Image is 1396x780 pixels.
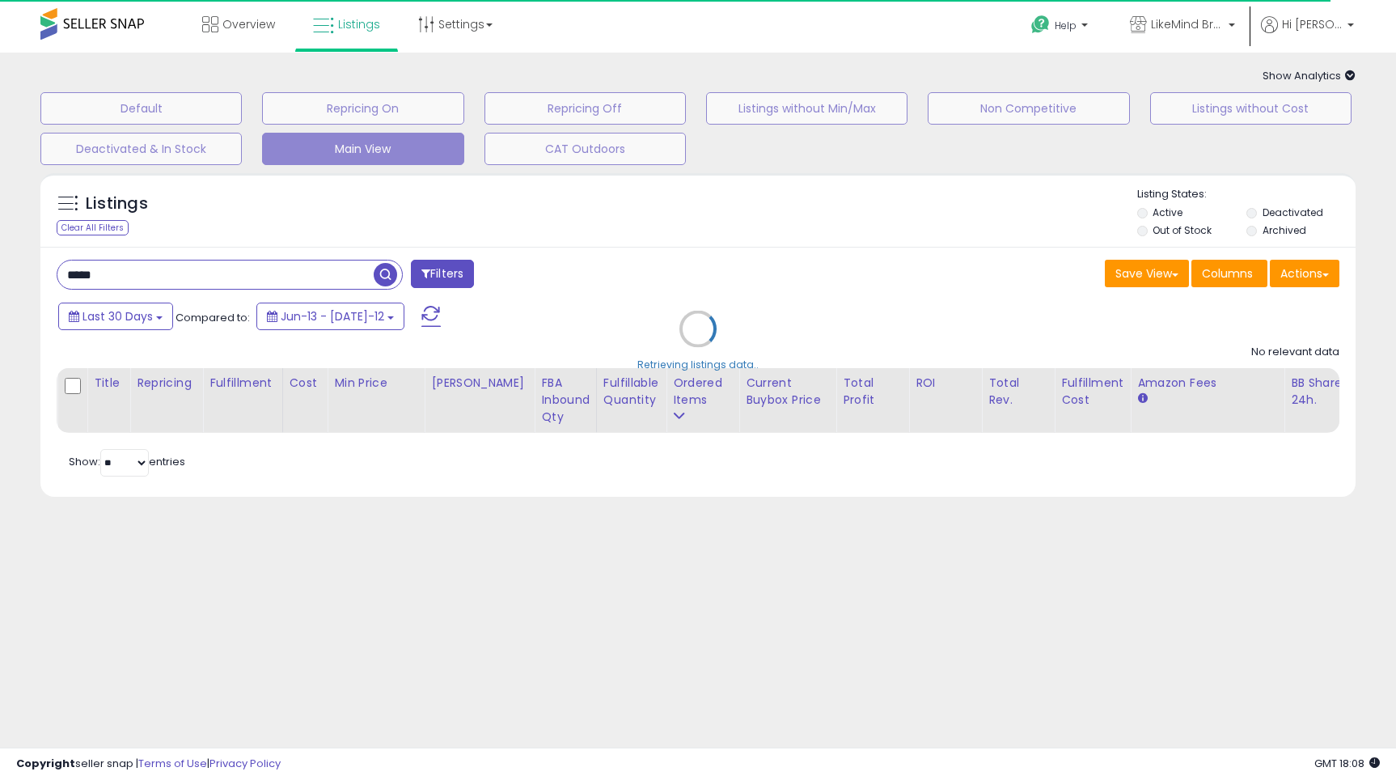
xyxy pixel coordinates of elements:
[1263,68,1356,83] span: Show Analytics
[1150,92,1352,125] button: Listings without Cost
[1018,2,1104,53] a: Help
[484,92,686,125] button: Repricing Off
[262,92,463,125] button: Repricing On
[338,16,380,32] span: Listings
[484,133,686,165] button: CAT Outdoors
[40,133,242,165] button: Deactivated & In Stock
[637,357,759,371] div: Retrieving listings data..
[1282,16,1343,32] span: Hi [PERSON_NAME]
[1261,16,1354,53] a: Hi [PERSON_NAME]
[1151,16,1224,32] span: LikeMind Brands
[1055,19,1077,32] span: Help
[222,16,275,32] span: Overview
[40,92,242,125] button: Default
[706,92,907,125] button: Listings without Min/Max
[262,133,463,165] button: Main View
[928,92,1129,125] button: Non Competitive
[1030,15,1051,35] i: Get Help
